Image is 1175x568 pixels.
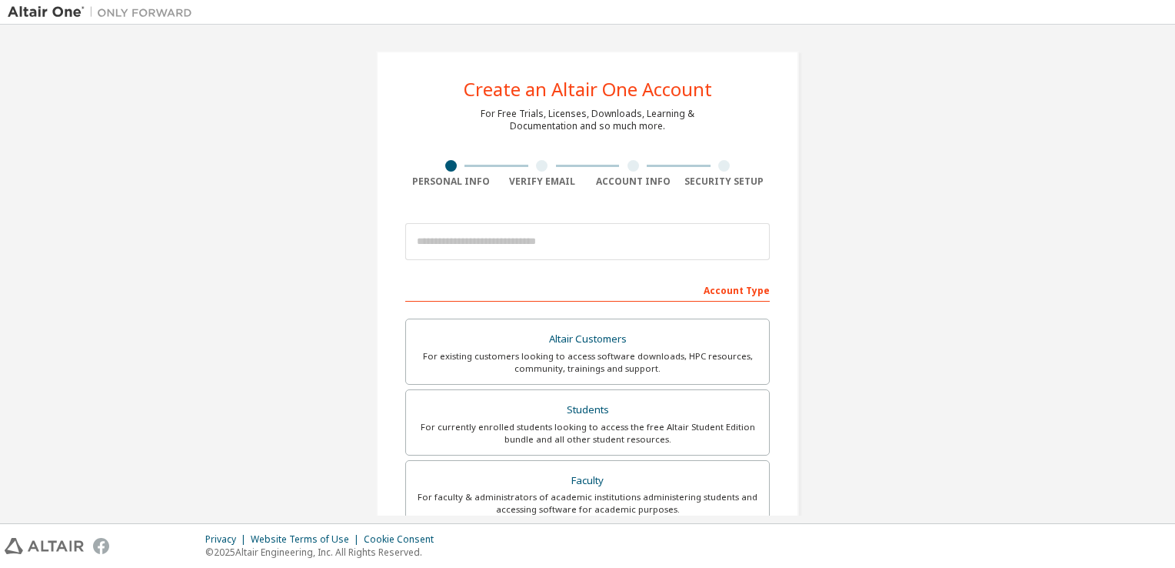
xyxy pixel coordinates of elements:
[481,108,694,132] div: For Free Trials, Licenses, Downloads, Learning & Documentation and so much more.
[93,538,109,554] img: facebook.svg
[415,329,760,350] div: Altair Customers
[497,175,588,188] div: Verify Email
[5,538,84,554] img: altair_logo.svg
[364,533,443,546] div: Cookie Consent
[587,175,679,188] div: Account Info
[415,421,760,446] div: For currently enrolled students looking to access the free Altair Student Edition bundle and all ...
[415,491,760,516] div: For faculty & administrators of academic institutions administering students and accessing softwa...
[415,350,760,375] div: For existing customers looking to access software downloads, HPC resources, community, trainings ...
[251,533,364,546] div: Website Terms of Use
[679,175,771,188] div: Security Setup
[205,546,443,559] p: © 2025 Altair Engineering, Inc. All Rights Reserved.
[205,533,251,546] div: Privacy
[464,80,712,99] div: Create an Altair One Account
[8,5,200,20] img: Altair One
[405,277,770,302] div: Account Type
[415,399,760,421] div: Students
[405,175,497,188] div: Personal Info
[415,470,760,492] div: Faculty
